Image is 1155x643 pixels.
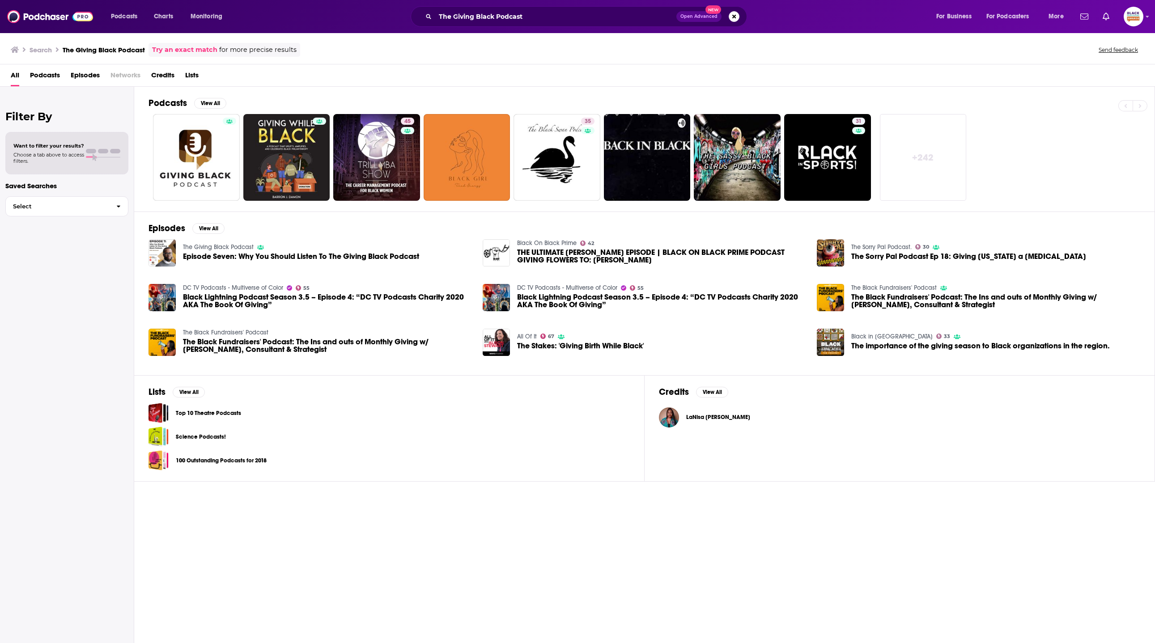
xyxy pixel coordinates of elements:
span: Logged in as blackpodcastingawards [1124,7,1143,26]
h3: The Giving Black Podcast [63,46,145,54]
a: DC TV Podcasts - Multiverse of Color [183,284,283,292]
a: PodcastsView All [149,97,226,109]
button: Select [5,196,128,216]
a: Black On Black Prime [517,239,577,247]
span: 55 [637,286,644,290]
button: Show profile menu [1124,7,1143,26]
a: The Black Fundraisers' Podcast [851,284,937,292]
a: The Black Fundraisers' Podcast: The Ins and outs of Monthly Giving w/ Jas Jooty, Consultant & Str... [851,293,1140,309]
a: 100 Outstanding Podcasts for 2018 [149,450,169,470]
img: The Stakes: 'Giving Birth While Black' [483,329,510,356]
span: Select [6,203,109,209]
a: 42 [580,241,594,246]
a: All Of It [517,333,537,340]
img: Podchaser - Follow, Share and Rate Podcasts [7,8,93,25]
a: 100 Outstanding Podcasts for 2018 [176,456,267,465]
a: Science Podcasts! [149,427,169,447]
span: The Black Fundraisers' Podcast: The Ins and outs of Monthly Giving w/ [PERSON_NAME], Consultant &... [851,293,1140,309]
a: Top 10 Theatre Podcasts [176,408,241,418]
h2: Lists [149,386,166,398]
a: 35 [581,118,594,125]
a: Episode Seven: Why You Should Listen To The Giving Black Podcast [183,253,419,260]
button: Open AdvancedNew [676,11,722,22]
a: Science Podcasts! [176,432,226,442]
a: THE ULTIMATE MARTIN EPISODE | BLACK ON BLACK PRIME PODCAST GIVING FLOWERS TO: MARTIN [517,249,806,264]
span: 33 [944,334,950,338]
a: Show notifications dropdown [1099,9,1113,24]
button: open menu [184,9,234,24]
a: 31 [852,118,865,125]
span: Want to filter your results? [13,143,84,149]
a: 67 [540,334,555,339]
h2: Filter By [5,110,128,123]
a: The Sorry Pal Podcast. [851,243,912,251]
a: LaNisa Renee Frederick [686,414,750,421]
a: Try an exact match [152,45,217,55]
img: User Profile [1124,7,1143,26]
a: The importance of the giving season to Black organizations in the region. [851,342,1110,350]
h2: Podcasts [149,97,187,109]
button: open menu [930,9,983,24]
button: View All [192,223,225,234]
a: CreditsView All [659,386,728,398]
span: 35 [585,117,591,126]
div: Search podcasts, credits, & more... [419,6,756,27]
a: 30 [915,244,930,250]
span: The Black Fundraisers' Podcast: The Ins and outs of Monthly Giving w/ [PERSON_NAME], Consultant &... [183,338,472,353]
a: DC TV Podcasts - Multiverse of Color [517,284,617,292]
img: Black Lightning Podcast Season 3.5 – Episode 4: “DC TV Podcasts Charity 2020 AKA The Book Of Giving” [483,284,510,311]
span: Monitoring [191,10,222,23]
span: 45 [404,117,411,126]
a: Lists [185,68,199,86]
a: 45 [401,118,414,125]
img: The importance of the giving season to Black organizations in the region. [817,329,844,356]
button: open menu [105,9,149,24]
input: Search podcasts, credits, & more... [435,9,676,24]
span: 42 [588,241,594,245]
img: The Black Fundraisers' Podcast: The Ins and outs of Monthly Giving w/ Jas Jooty, Consultant & Str... [817,284,844,311]
a: EpisodesView All [149,223,225,234]
a: ListsView All [149,386,205,398]
p: Saved Searches [5,182,128,190]
span: Black Lightning Podcast Season 3.5 – Episode 4: “DC TV Podcasts Charity 2020 AKA The Book Of Giving” [183,293,472,309]
span: for more precise results [219,45,297,55]
a: The Sorry Pal Podcast Ep 18: Giving Michigan a Black Eye [817,239,844,267]
span: 30 [923,245,929,249]
span: New [705,5,722,14]
button: View All [696,387,728,398]
a: Show notifications dropdown [1077,9,1092,24]
span: Episodes [71,68,100,86]
span: Open Advanced [680,14,718,19]
a: Credits [151,68,174,86]
a: All [11,68,19,86]
img: The Black Fundraisers' Podcast: The Ins and outs of Monthly Giving w/ Jas Jooty, Consultant & Str... [149,329,176,356]
img: Black Lightning Podcast Season 3.5 – Episode 4: “DC TV Podcasts Charity 2020 AKA The Book Of Giving” [149,284,176,311]
img: Episode Seven: Why You Should Listen To The Giving Black Podcast [149,239,176,267]
a: Black Lightning Podcast Season 3.5 – Episode 4: “DC TV Podcasts Charity 2020 AKA The Book Of Giving” [517,293,806,309]
span: Choose a tab above to access filters. [13,152,84,164]
a: The Black Fundraisers' Podcast [183,329,268,336]
a: The Black Fundraisers' Podcast: The Ins and outs of Monthly Giving w/ Jas Jooty, Consultant & Str... [183,338,472,353]
span: 67 [548,334,554,338]
a: 55 [630,285,644,291]
span: Charts [154,10,173,23]
button: View All [173,387,205,398]
span: Podcasts [111,10,137,23]
img: THE ULTIMATE MARTIN EPISODE | BLACK ON BLACK PRIME PODCAST GIVING FLOWERS TO: MARTIN [483,239,510,267]
button: open menu [981,9,1042,24]
a: 33 [936,334,951,339]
